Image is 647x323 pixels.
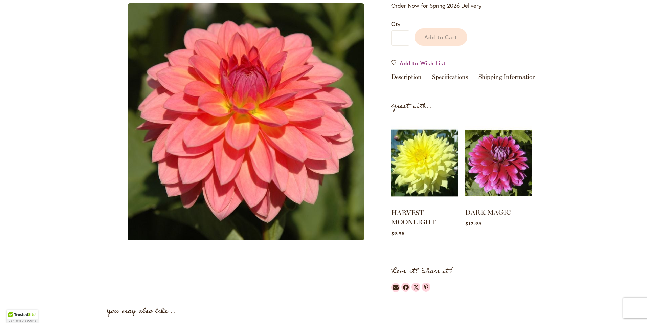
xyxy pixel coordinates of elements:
[391,121,458,205] img: HARVEST MOONLIGHT
[391,265,453,277] strong: Love it? Share it!
[391,2,540,10] p: Order Now for Spring 2026 Delivery
[391,101,434,112] strong: Great with...
[432,74,468,84] a: Specifications
[400,59,446,67] span: Add to Wish List
[465,122,532,204] img: DARK MAGIC
[391,74,540,84] div: Detailed Product Info
[391,230,405,237] span: $9.95
[391,74,422,84] a: Description
[465,220,482,227] span: $12.95
[478,74,536,84] a: Shipping Information
[411,283,420,292] a: Dahlias on Twitter
[391,59,446,67] a: Add to Wish List
[128,3,364,240] img: main product photo
[391,20,400,27] span: Qty
[422,283,430,292] a: Dahlias on Pinterest
[107,305,176,317] strong: You may also like...
[5,299,24,318] iframe: Launch Accessibility Center
[391,209,436,226] a: HARVEST MOONLIGHT
[465,208,511,216] a: DARK MAGIC
[401,283,410,292] a: Dahlias on Facebook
